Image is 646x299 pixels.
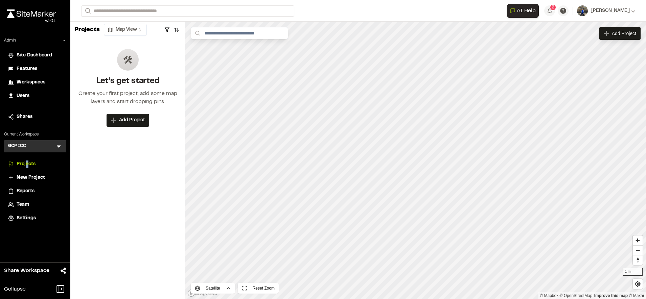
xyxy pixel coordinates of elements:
span: Collapse [4,285,26,293]
span: Add Project [119,117,145,124]
img: User [577,5,588,16]
p: Projects [74,25,100,34]
span: Shares [17,113,32,121]
div: Oh geez...please don't... [7,18,56,24]
span: 2 [552,4,554,10]
button: Find my location [633,279,643,289]
button: [PERSON_NAME] [577,5,635,16]
a: Mapbox [540,293,558,298]
span: Users [17,92,29,100]
img: rebrand.png [7,9,56,18]
span: Settings [17,215,36,222]
span: Share Workspace [4,267,49,275]
button: Add Project [107,114,149,127]
span: Reset bearing to north [633,255,643,265]
a: Shares [8,113,62,121]
span: Reports [17,188,34,195]
button: Zoom in [633,235,643,245]
span: New Project [17,174,45,181]
p: Current Workspace [4,131,66,138]
button: Satellite [191,283,235,294]
h2: Let's get started [76,76,180,87]
button: Open AI Assistant [507,4,539,18]
button: Search [81,5,93,17]
a: New Project [8,174,62,181]
span: Site Dashboard [17,52,52,59]
a: Maxar [629,293,644,298]
h3: GCP ICC [8,143,26,150]
p: Admin [4,38,16,44]
a: Projects [8,160,62,168]
div: Create your first project, add some map layers and start dropping pins. [76,90,180,106]
button: Reset bearing to north [633,255,643,265]
a: Team [8,201,62,208]
a: Workspaces [8,79,62,86]
a: Map feedback [594,293,628,298]
span: AI Help [517,7,536,15]
a: Features [8,65,62,73]
span: Projects [17,160,36,168]
button: Zoom out [633,245,643,255]
button: Reset Zoom [238,283,279,294]
div: Open AI Assistant [507,4,541,18]
span: Workspaces [17,79,45,86]
a: Mapbox logo [187,289,217,297]
a: OpenStreetMap [560,293,593,298]
span: Add Project [612,30,636,37]
span: Team [17,201,29,208]
a: Settings [8,215,62,222]
button: 2 [544,5,555,16]
span: [PERSON_NAME] [591,7,630,15]
canvas: Map [185,22,646,299]
span: Features [17,65,37,73]
div: 1 mi [623,268,643,276]
a: Reports [8,188,62,195]
a: Site Dashboard [8,52,62,59]
a: Users [8,92,62,100]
